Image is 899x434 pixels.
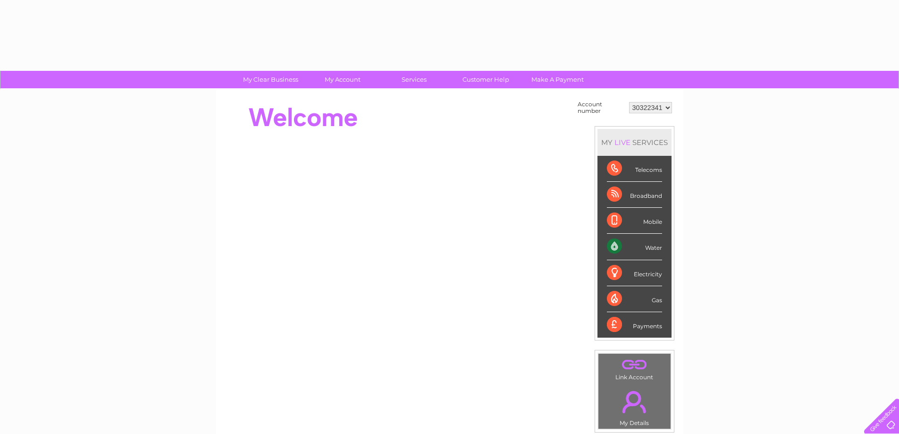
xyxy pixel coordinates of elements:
[375,71,453,88] a: Services
[607,260,662,286] div: Electricity
[447,71,525,88] a: Customer Help
[613,138,632,147] div: LIVE
[607,286,662,312] div: Gas
[598,383,671,429] td: My Details
[232,71,310,88] a: My Clear Business
[597,129,672,156] div: MY SERVICES
[607,182,662,208] div: Broadband
[607,156,662,182] div: Telecoms
[607,208,662,234] div: Mobile
[607,312,662,338] div: Payments
[601,385,668,418] a: .
[303,71,381,88] a: My Account
[598,353,671,383] td: Link Account
[607,234,662,260] div: Water
[601,356,668,373] a: .
[575,99,627,117] td: Account number
[519,71,597,88] a: Make A Payment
